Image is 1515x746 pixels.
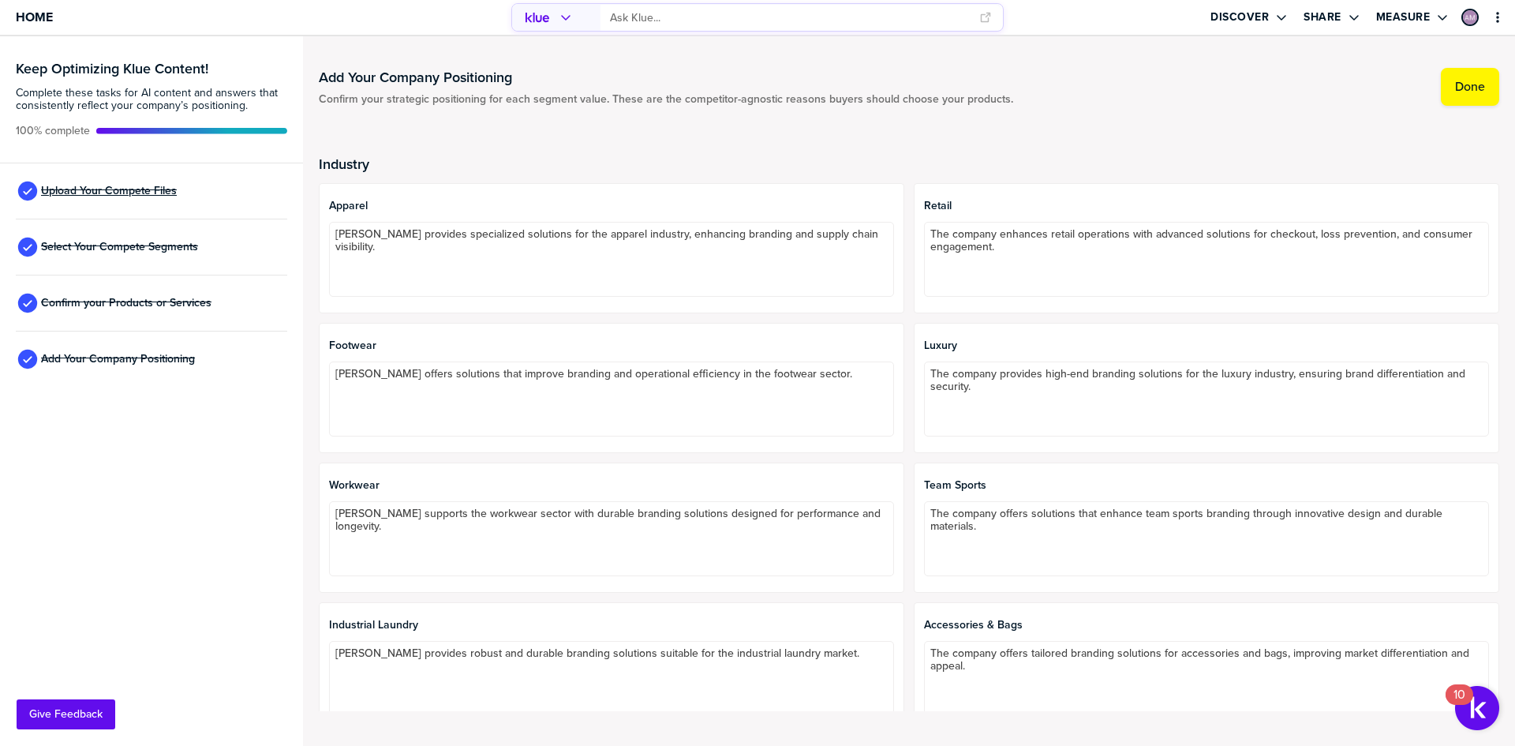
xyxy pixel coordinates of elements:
span: Apparel [329,200,894,212]
span: Luxury [924,339,1489,352]
span: Upload Your Compete Files [41,185,177,197]
textarea: The company offers tailored branding solutions for accessories and bags, improving market differe... [924,641,1489,716]
span: Team Sports [924,479,1489,492]
textarea: The company enhances retail operations with advanced solutions for checkout, loss prevention, and... [924,222,1489,297]
h3: Keep Optimizing Klue Content! [16,62,287,76]
span: Home [16,10,53,24]
textarea: [PERSON_NAME] provides robust and durable branding solutions suitable for the industrial laundry ... [329,641,894,716]
span: Retail [924,200,1489,212]
label: Measure [1376,10,1431,24]
label: Done [1455,79,1485,95]
h2: Industry [319,156,1499,172]
span: Footwear [329,339,894,352]
textarea: [PERSON_NAME] supports the workwear sector with durable branding solutions designed for performan... [329,501,894,576]
span: Confirm your Products or Services [41,297,211,309]
h1: Add Your Company Positioning [319,68,1013,87]
span: Industrial Laundry [329,619,894,632]
span: Complete these tasks for AI content and answers that consistently reflect your company’s position... [16,87,287,112]
span: Workwear [329,479,894,492]
div: Ashley Mei [1461,9,1479,26]
label: Share [1304,10,1341,24]
label: Discover [1210,10,1269,24]
input: Ask Klue... [610,5,970,31]
a: Edit Profile [1460,7,1480,28]
span: Confirm your strategic positioning for each segment value. These are the competitor-agnostic reas... [319,93,1013,106]
span: Select Your Compete Segments [41,241,198,253]
textarea: [PERSON_NAME] offers solutions that improve branding and operational efficiency in the footwear s... [329,362,894,437]
textarea: The company offers solutions that enhance team sports branding through innovative design and dura... [924,501,1489,576]
span: Accessories & Bags [924,619,1489,632]
div: 10 [1453,695,1465,715]
span: Add Your Company Positioning [41,353,195,366]
button: Give Feedback [17,699,115,729]
span: Active [16,125,90,137]
textarea: [PERSON_NAME] provides specialized solutions for the apparel industry, enhancing branding and sup... [329,222,894,297]
textarea: The company provides high-end branding solutions for the luxury industry, ensuring brand differen... [924,362,1489,437]
img: be36ab7584c7a7c1dc3cf2ffafaca201-sml.png [1463,10,1477,24]
button: Open Resource Center, 10 new notifications [1455,686,1499,730]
